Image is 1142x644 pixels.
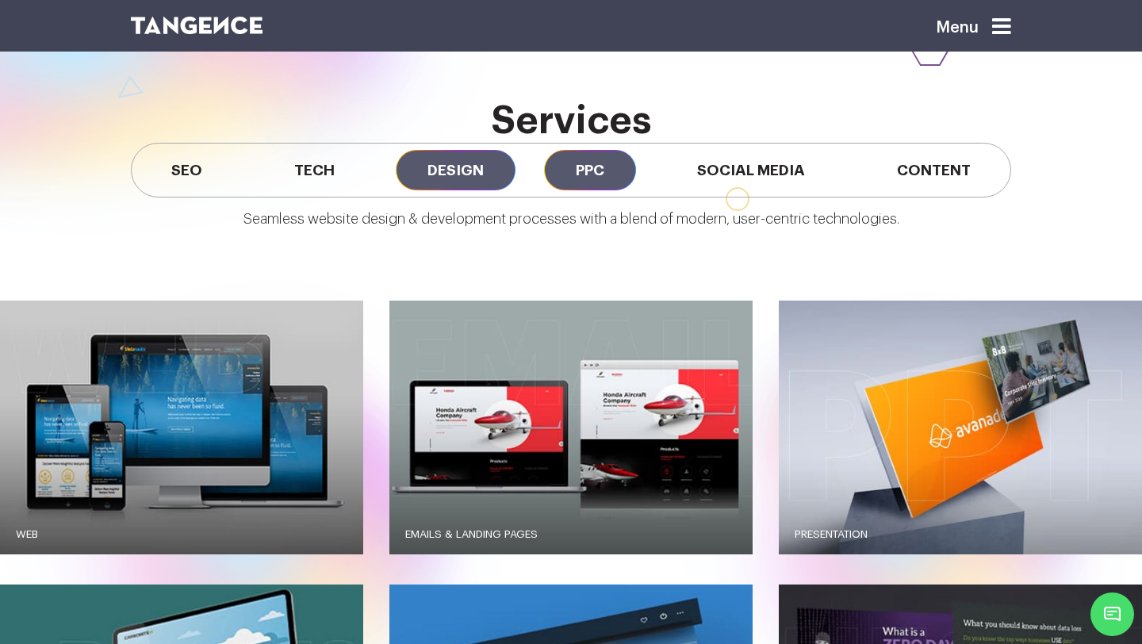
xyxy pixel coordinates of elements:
span: Content [865,150,1002,190]
span: Design [396,150,515,190]
button: Presentation [779,301,1142,554]
a: Emails & Landing Pages [389,513,753,557]
h2: services [131,100,1011,143]
span: Web [16,529,38,540]
span: Tech [263,150,366,190]
span: Emails & Landing Pages [405,529,538,540]
a: Presentation [779,513,1142,557]
span: Social Media [665,150,837,190]
img: logo SVG [131,17,263,34]
button: Emails & Landing Pages [389,301,753,554]
span: SEO [140,150,234,190]
span: Presentation [795,529,868,540]
span: Chat Widget [1090,592,1134,636]
span: PPC [544,150,636,190]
